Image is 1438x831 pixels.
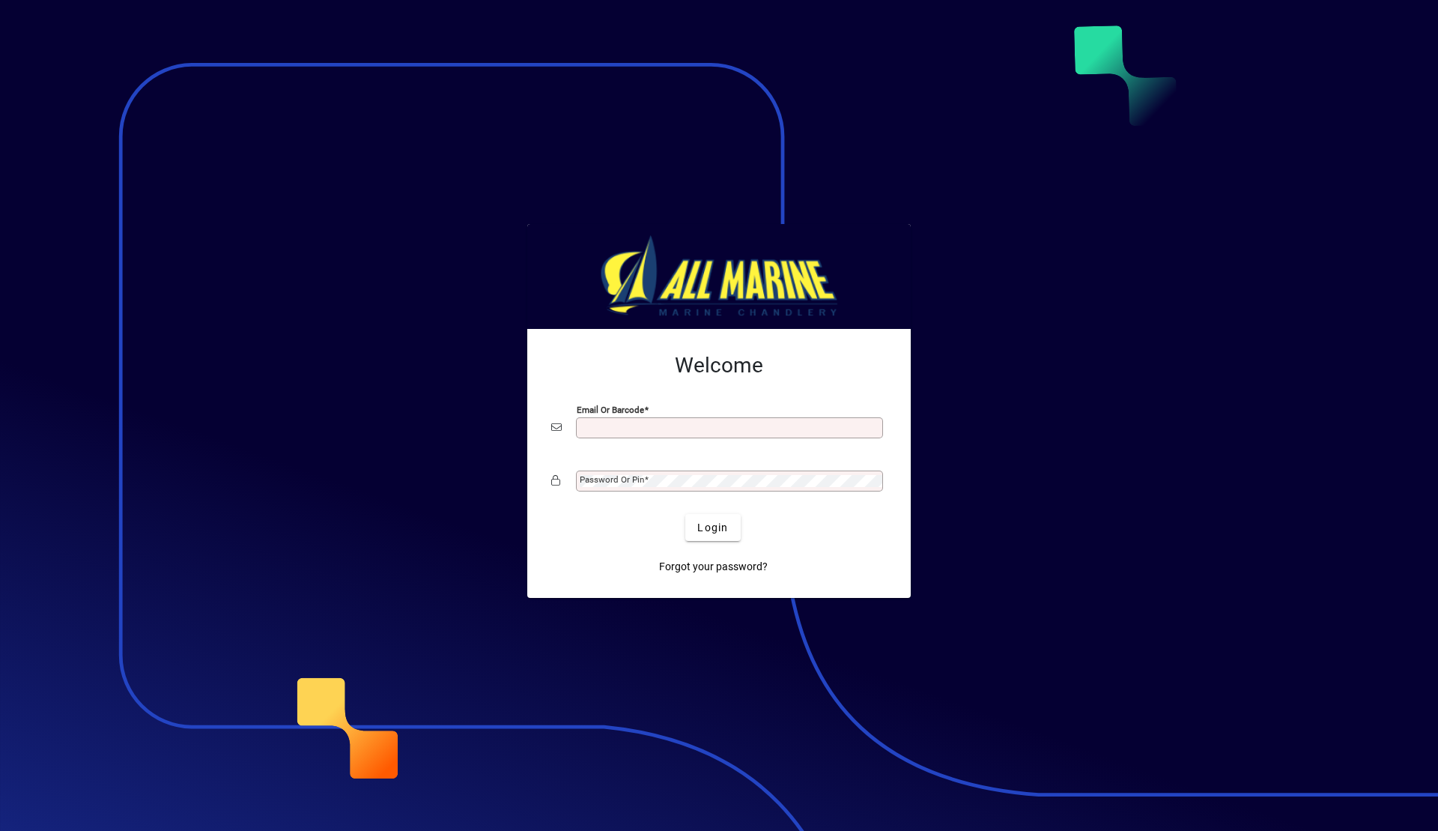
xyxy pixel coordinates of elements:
[659,559,768,575] span: Forgot your password?
[697,520,728,536] span: Login
[653,553,774,580] a: Forgot your password?
[577,405,644,415] mat-label: Email or Barcode
[685,514,740,541] button: Login
[580,474,644,485] mat-label: Password or Pin
[551,353,887,378] h2: Welcome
